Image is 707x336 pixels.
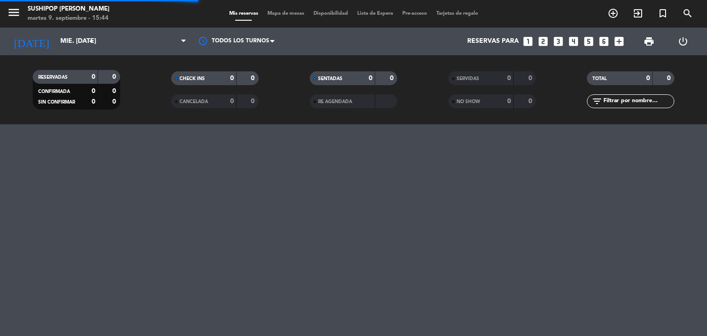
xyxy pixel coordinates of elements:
[230,75,234,81] strong: 0
[7,6,21,19] i: menu
[263,11,309,16] span: Mapa de mesas
[112,74,118,80] strong: 0
[318,99,352,104] span: RE AGENDADA
[598,35,610,47] i: looks_6
[7,6,21,23] button: menu
[28,14,110,23] div: martes 9. septiembre - 15:44
[92,74,95,80] strong: 0
[112,88,118,94] strong: 0
[507,75,511,81] strong: 0
[309,11,353,16] span: Disponibilidad
[632,8,643,19] i: exit_to_app
[180,76,205,81] span: CHECK INS
[7,31,56,52] i: [DATE]
[398,11,432,16] span: Pre-acceso
[592,76,607,81] span: TOTAL
[591,96,603,107] i: filter_list
[467,38,519,45] span: Reservas para
[537,35,549,47] i: looks_two
[568,35,580,47] i: looks_4
[667,75,672,81] strong: 0
[28,5,110,14] div: Sushipop [PERSON_NAME]
[86,36,97,47] i: arrow_drop_down
[180,99,208,104] span: CANCELADA
[92,98,95,105] strong: 0
[390,75,395,81] strong: 0
[552,35,564,47] i: looks_3
[457,76,479,81] span: SERVIDAS
[112,98,118,105] strong: 0
[528,98,534,104] strong: 0
[432,11,483,16] span: Tarjetas de regalo
[230,98,234,104] strong: 0
[583,35,595,47] i: looks_5
[682,8,693,19] i: search
[657,8,668,19] i: turned_in_not
[225,11,263,16] span: Mis reservas
[251,98,256,104] strong: 0
[369,75,372,81] strong: 0
[38,100,75,104] span: SIN CONFIRMAR
[251,75,256,81] strong: 0
[643,36,655,47] span: print
[318,76,342,81] span: SENTADAS
[38,75,68,80] span: RESERVADAS
[353,11,398,16] span: Lista de Espera
[528,75,534,81] strong: 0
[646,75,650,81] strong: 0
[666,28,700,55] div: LOG OUT
[92,88,95,94] strong: 0
[678,36,689,47] i: power_settings_new
[603,96,674,106] input: Filtrar por nombre...
[613,35,625,47] i: add_box
[457,99,480,104] span: NO SHOW
[522,35,534,47] i: looks_one
[608,8,619,19] i: add_circle_outline
[507,98,511,104] strong: 0
[38,89,70,94] span: CONFIRMADA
